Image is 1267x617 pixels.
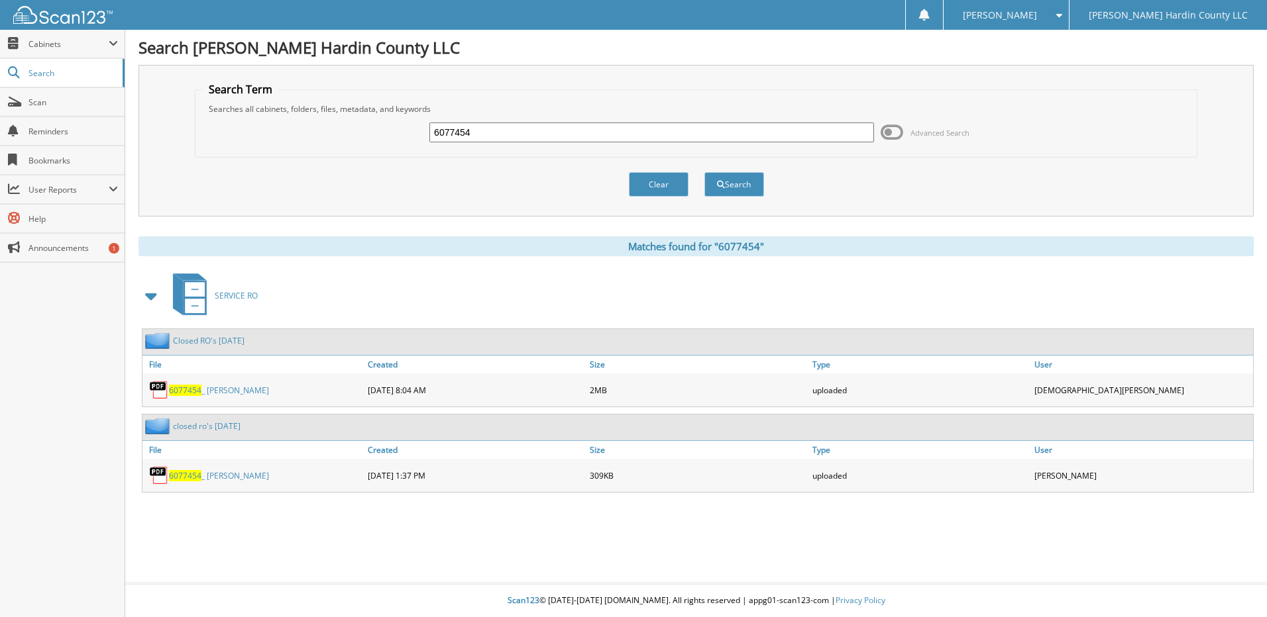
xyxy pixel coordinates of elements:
[364,377,586,403] div: [DATE] 8:04 AM
[165,269,258,322] a: SERVICE RO
[169,470,201,481] span: 6077454
[364,356,586,373] a: Created
[586,441,808,459] a: Size
[629,172,689,197] button: Clear
[586,462,808,489] div: 309KB
[1089,11,1248,19] span: [PERSON_NAME] Hardin County LLC
[1201,553,1267,617] iframe: Chat Widget
[28,68,116,79] span: Search
[28,155,118,166] span: Bookmarks
[202,82,279,97] legend: Search Term
[145,418,173,434] img: folder2.png
[586,356,808,373] a: Size
[1031,462,1253,489] div: [PERSON_NAME]
[1031,441,1253,459] a: User
[28,97,118,108] span: Scan
[28,126,118,137] span: Reminders
[169,470,269,481] a: 6077454_ [PERSON_NAME]
[1031,356,1253,373] a: User
[704,172,764,197] button: Search
[836,594,885,606] a: Privacy Policy
[13,6,113,24] img: scan123-logo-white.svg
[173,420,241,432] a: closed ro's [DATE]
[149,465,169,485] img: PDF.png
[142,441,364,459] a: File
[28,184,109,195] span: User Reports
[173,335,245,346] a: Closed RO's [DATE]
[215,290,258,301] span: SERVICE RO
[809,377,1031,403] div: uploaded
[1031,377,1253,403] div: [DEMOGRAPHIC_DATA][PERSON_NAME]
[109,243,119,254] div: 1
[586,377,808,403] div: 2MB
[809,356,1031,373] a: Type
[28,38,109,50] span: Cabinets
[809,462,1031,489] div: uploaded
[364,462,586,489] div: [DATE] 1:37 PM
[508,594,539,606] span: Scan123
[169,385,269,396] a: 6077454_ [PERSON_NAME]
[28,242,118,254] span: Announcements
[142,356,364,373] a: File
[149,380,169,400] img: PDF.png
[145,332,173,349] img: folder2.png
[138,236,1254,256] div: Matches found for "6077454"
[364,441,586,459] a: Created
[138,36,1254,58] h1: Search [PERSON_NAME] Hardin County LLC
[28,213,118,224] span: Help
[910,128,969,138] span: Advanced Search
[963,11,1037,19] span: [PERSON_NAME]
[169,385,201,396] span: 6077454
[202,103,1190,115] div: Searches all cabinets, folders, files, metadata, and keywords
[125,585,1267,617] div: © [DATE]-[DATE] [DOMAIN_NAME]. All rights reserved | appg01-scan123-com |
[809,441,1031,459] a: Type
